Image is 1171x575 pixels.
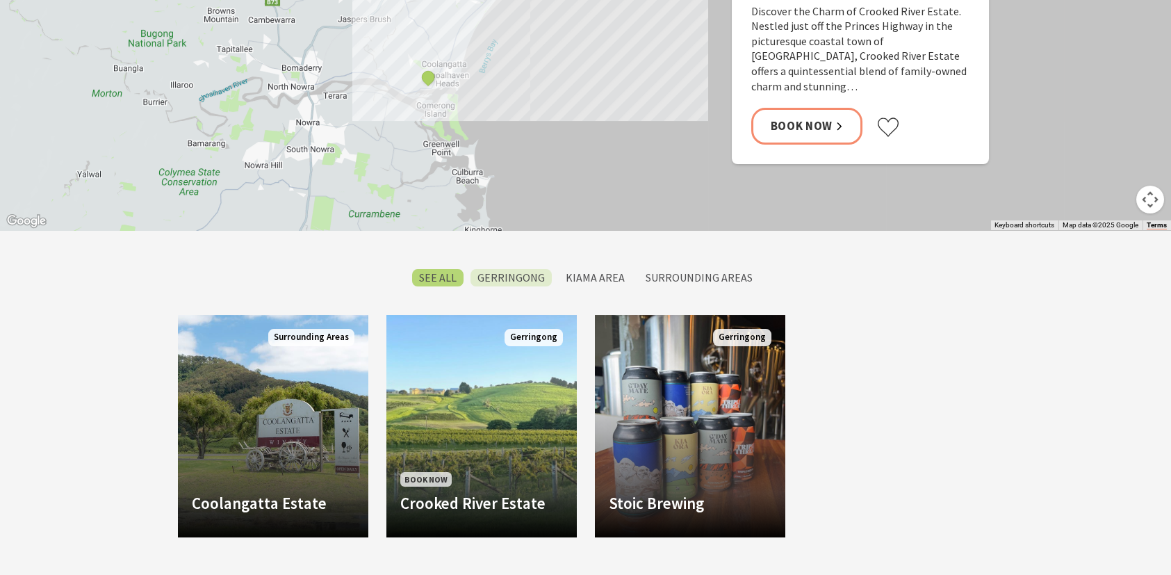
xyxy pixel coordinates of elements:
img: Google [3,212,49,230]
a: Terms [1147,221,1167,229]
h4: Coolangatta Estate [192,494,354,513]
a: Open this area in Google Maps (opens a new window) [3,212,49,230]
h4: Stoic Brewing [609,494,771,513]
a: Another Image Used Stoic Brewing Gerringong [595,315,785,537]
a: Book Now [751,108,863,145]
label: Kiama Area [559,269,632,286]
h4: Crooked River Estate [400,494,563,513]
label: SEE All [412,269,464,286]
button: Map camera controls [1136,186,1164,213]
span: Gerringong [505,329,563,346]
button: Click to favourite Crooked River Estate [876,117,900,138]
a: Coolangatta Estate Surrounding Areas [178,315,368,537]
label: Gerringong [470,269,552,286]
span: Book Now [400,472,452,487]
span: Gerringong [713,329,771,346]
label: Surrounding Areas [639,269,760,286]
span: Surrounding Areas [268,329,354,346]
a: Book Now Crooked River Estate Gerringong [386,315,577,537]
p: Discover the Charm of Crooked River Estate. Nestled just off the Princes Highway in the picturesq... [751,4,969,95]
button: Keyboard shortcuts [994,220,1054,230]
button: See detail about Coolangatta Estate [419,68,437,86]
span: Map data ©2025 Google [1063,221,1138,229]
